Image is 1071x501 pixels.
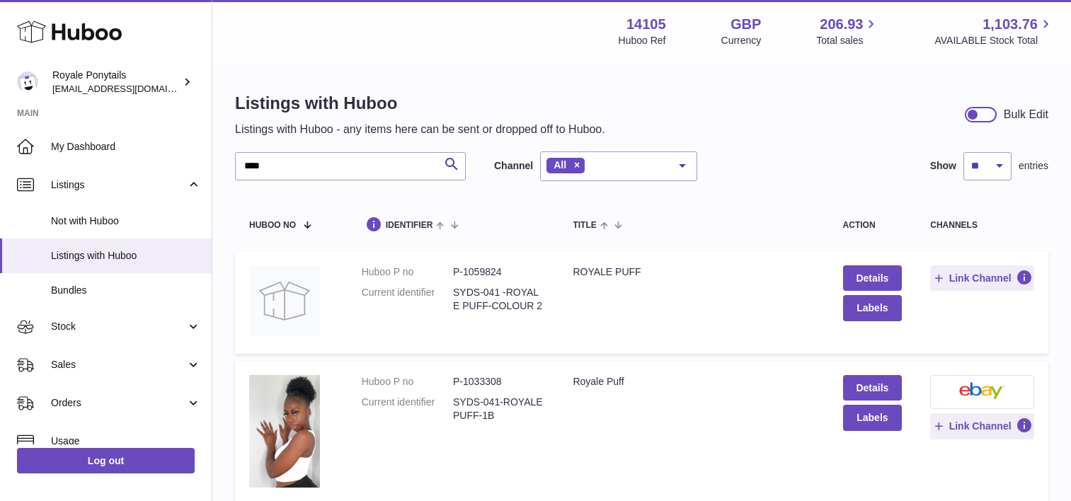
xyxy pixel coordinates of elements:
[249,375,320,488] img: Royale Puff
[249,265,320,336] img: ROYALE PUFF
[930,159,956,173] label: Show
[930,221,1034,230] div: channels
[51,320,186,333] span: Stock
[235,122,605,137] p: Listings with Huboo - any items here can be sent or dropped off to Huboo.
[453,396,544,422] dd: SYDS-041-ROYALE PUFF-1B
[51,434,201,448] span: Usage
[843,265,903,291] a: Details
[51,249,201,263] span: Listings with Huboo
[51,140,201,154] span: My Dashboard
[573,221,596,230] span: title
[1004,107,1048,122] div: Bulk Edit
[721,34,762,47] div: Currency
[494,159,533,173] label: Channel
[843,405,903,430] button: Labels
[235,92,605,115] h1: Listings with Huboo
[453,375,544,388] dd: P-1033308
[1019,159,1048,173] span: entries
[816,15,879,47] a: 206.93 Total sales
[930,265,1034,291] button: Link Channel
[573,375,814,388] div: Royale Puff
[816,34,879,47] span: Total sales
[453,265,544,279] dd: P-1059824
[52,83,208,94] span: [EMAIL_ADDRESS][DOMAIN_NAME]
[51,284,201,297] span: Bundles
[362,396,453,422] dt: Current identifier
[959,382,1006,399] img: ebay-small.png
[626,15,666,34] strong: 14105
[17,448,195,473] a: Log out
[949,420,1012,432] span: Link Channel
[362,375,453,388] dt: Huboo P no
[731,15,761,34] strong: GBP
[362,265,453,279] dt: Huboo P no
[619,34,666,47] div: Huboo Ref
[52,69,180,96] div: Royale Ponytails
[51,178,186,192] span: Listings
[983,15,1038,34] span: 1,103.76
[820,15,863,34] span: 206.93
[386,221,433,230] span: identifier
[934,34,1054,47] span: AVAILABLE Stock Total
[51,396,186,410] span: Orders
[453,286,544,313] dd: SYDS-041 -ROYALE PUFF-COLOUR 2
[51,358,186,372] span: Sales
[17,71,38,93] img: qphill92@gmail.com
[51,214,201,228] span: Not with Huboo
[930,413,1034,439] button: Link Channel
[843,221,903,230] div: action
[934,15,1054,47] a: 1,103.76 AVAILABLE Stock Total
[249,221,296,230] span: Huboo no
[843,375,903,401] a: Details
[362,286,453,313] dt: Current identifier
[843,295,903,321] button: Labels
[949,272,1012,284] span: Link Channel
[573,265,814,279] div: ROYALE PUFF
[554,159,566,171] span: All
